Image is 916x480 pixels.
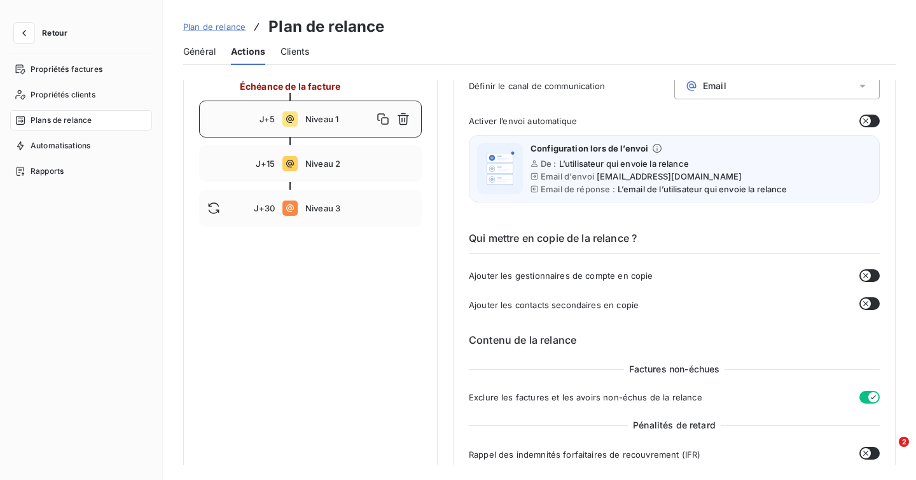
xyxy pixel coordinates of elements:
span: J+15 [256,159,275,169]
span: Automatisations [31,140,90,152]
span: J+5 [260,114,275,124]
span: Rapports [31,166,64,177]
span: Email d'envoi [541,171,594,181]
span: Niveau 3 [305,203,413,213]
span: Actions [231,45,265,58]
iframe: Intercom live chat [873,437,903,467]
span: Email de réponse : [541,184,615,194]
button: Retour [10,23,78,43]
a: Plans de relance [10,110,152,131]
span: Factures non-échues [624,363,725,376]
a: Propriétés factures [10,59,152,80]
span: Échéance de la facture [240,80,340,93]
span: Pénalités de retard [628,419,721,432]
span: Plans de relance [31,115,92,126]
span: De : [541,159,557,169]
span: Propriétés factures [31,64,102,75]
span: Retour [42,29,67,37]
span: Propriétés clients [31,89,95,101]
span: Ajouter les gestionnaires de compte en copie [469,271,653,281]
span: Activer l’envoi automatique [469,116,577,126]
span: Niveau 2 [305,159,413,169]
span: L’utilisateur qui envoie la relance [559,159,689,169]
h3: Plan de relance [268,15,384,38]
span: L’email de l’utilisateur qui envoie la relance [618,184,788,194]
span: Configuration lors de l’envoi [531,143,648,153]
span: Définir le canal de communication [469,81,674,91]
span: Niveau 1 [305,114,373,124]
img: illustration helper email [480,148,520,189]
a: Plan de relance [183,20,246,33]
span: Ajouter les contacts secondaires en copie [469,300,639,310]
span: 2 [899,437,909,447]
span: J+30 [254,203,275,213]
h6: Contenu de la relance [469,332,880,348]
a: Rapports [10,161,152,181]
h6: Qui mettre en copie de la relance ? [469,230,880,254]
a: Automatisations [10,136,152,156]
span: Général [183,45,216,58]
a: Propriétés clients [10,85,152,105]
span: Clients [281,45,309,58]
span: Exclure les factures et les avoirs non-échus de la relance [469,392,702,402]
span: Rappel des indemnités forfaitaires de recouvrement (IFR) [469,449,700,460]
span: [EMAIL_ADDRESS][DOMAIN_NAME] [597,171,742,181]
span: Email [703,81,726,91]
span: Plan de relance [183,22,246,32]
